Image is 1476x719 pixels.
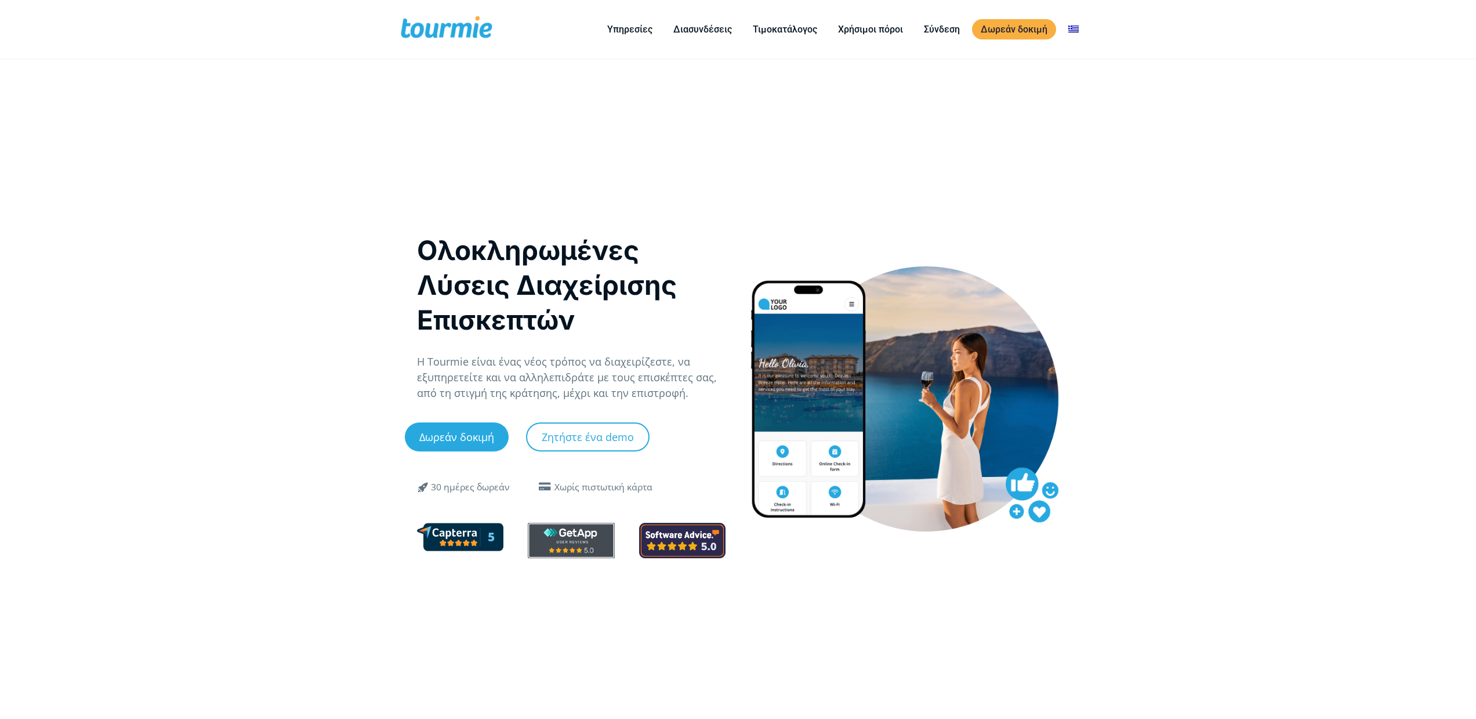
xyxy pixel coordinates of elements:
div: Χωρίς πιστωτική κάρτα [554,480,652,494]
span:  [410,480,438,494]
a: Ζητήστε ένα demo [526,422,650,451]
span:  [536,482,554,492]
a: Χρήσιμοι πόροι [829,22,912,37]
a: Διασυνδέσεις [665,22,741,37]
a: Τιμοκατάλογος [744,22,826,37]
div: 30 ημέρες δωρεάν [431,480,510,494]
a: Δωρεάν δοκιμή [972,19,1056,39]
h1: Ολοκληρωμένες Λύσεις Διαχείρισης Επισκεπτών [417,233,726,337]
a: Σύνδεση [915,22,969,37]
p: Η Tourmie είναι ένας νέος τρόπος να διαχειρίζεστε, να εξυπηρετείτε και να αλληλεπιδράτε με τους ε... [417,354,726,401]
a: Υπηρεσίες [599,22,661,37]
a: Δωρεάν δοκιμή [405,422,509,451]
